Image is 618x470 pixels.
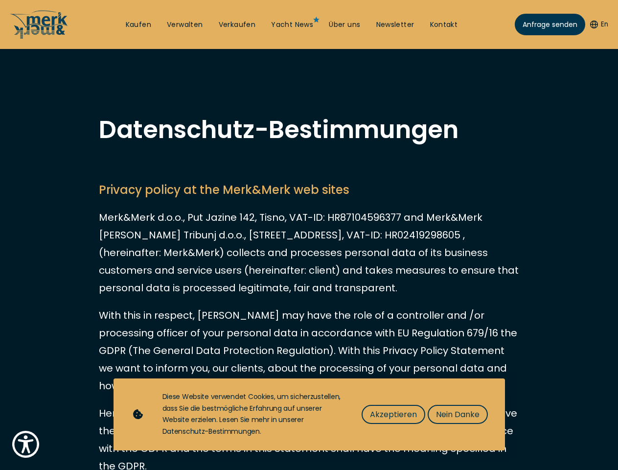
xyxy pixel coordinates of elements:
span: Nein Danke [436,408,480,421]
a: Yacht News [271,20,313,30]
a: Über uns [329,20,360,30]
a: Kontakt [430,20,458,30]
span: Anfrage senden [523,20,577,30]
a: Verwalten [167,20,203,30]
a: Verkaufen [219,20,256,30]
h2: Privacy policy at the Merk&Merk web sites [99,181,520,199]
a: Datenschutz-Bestimmungen [162,426,260,436]
a: Anfrage senden [515,14,585,35]
a: Newsletter [376,20,414,30]
h1: Datenschutz-Bestimmungen [99,117,520,142]
button: Nein Danke [428,405,488,424]
a: Kaufen [126,20,151,30]
span: Akzeptieren [370,408,417,421]
p: Merk&Merk d.o.o., Put Jazine 142, Tisno, VAT-ID: HR87104596377 and Merk&Merk [PERSON_NAME] Tribun... [99,209,520,297]
button: Show Accessibility Preferences [10,428,42,460]
p: With this in respect, [PERSON_NAME] may have the role of a controller and /or processing officer ... [99,306,520,395]
button: En [590,20,608,29]
div: Diese Website verwendet Cookies, um sicherzustellen, dass Sie die bestmögliche Erfahrung auf unse... [162,391,342,438]
button: Akzeptieren [362,405,425,424]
